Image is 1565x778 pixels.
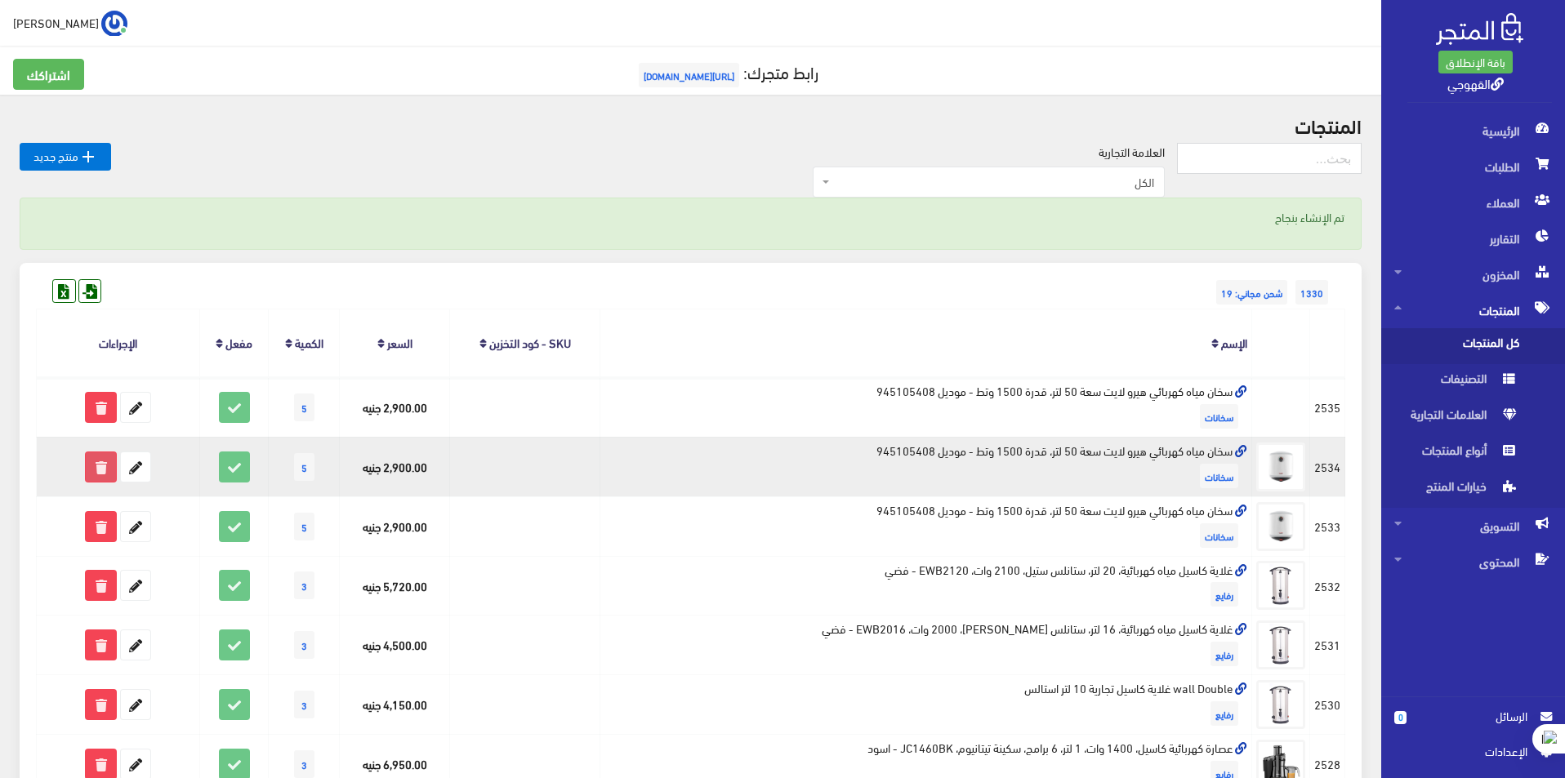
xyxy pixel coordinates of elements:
[1310,437,1345,496] td: 2534
[295,331,323,353] a: الكمية
[294,691,314,718] span: 3
[1211,582,1238,607] span: رفايع
[1394,508,1552,544] span: التسويق
[1381,364,1565,400] a: التصنيفات
[1394,184,1552,220] span: العملاء
[1420,707,1527,725] span: الرسائل
[340,556,450,616] td: 5,720.00 جنيه
[13,59,84,90] a: اشتراكك
[1381,149,1565,184] a: الطلبات
[294,453,314,481] span: 5
[1381,256,1565,292] a: المخزون
[600,377,1252,437] td: سخان مياه كهربائي هيرو لايت سعة 50 لتر، قدرة 1500 وتط - موديل 945105408
[1394,328,1518,364] span: كل المنتجات
[1394,113,1552,149] span: الرئيسية
[340,496,450,556] td: 2,900.00 جنيه
[1381,436,1565,472] a: أنواع المنتجات
[294,631,314,659] span: 3
[225,331,252,353] a: مفعل
[1381,472,1565,508] a: خيارات المنتج
[1200,404,1238,429] span: سخانات
[1394,149,1552,184] span: الطلبات
[1438,51,1513,73] a: باقة الإنطلاق
[1099,143,1165,161] label: العلامة التجارية
[1407,742,1527,760] span: اﻹعدادات
[13,12,99,33] span: [PERSON_NAME]
[13,10,127,36] a: ... [PERSON_NAME]
[294,750,314,778] span: 3
[37,208,1344,226] p: تم الإنشاء بنجاح
[1394,472,1518,508] span: خيارات المنتج
[1394,742,1552,768] a: اﻹعدادات
[1394,220,1552,256] span: التقارير
[1381,292,1565,328] a: المنتجات
[833,174,1154,190] span: الكل
[294,513,314,540] span: 5
[813,167,1165,198] span: الكل
[1447,71,1504,95] a: القهوجي
[294,393,314,421] span: 5
[20,143,111,171] a: منتج جديد
[294,571,314,599] span: 3
[1177,143,1362,174] input: بحث...
[600,437,1252,496] td: سخان مياه كهربائي هيرو لايت سعة 50 لتر، قدرة 1500 وتط - موديل 945105408
[387,331,412,353] a: السعر
[1310,377,1345,437] td: 2535
[1200,523,1238,548] span: سخانات
[340,377,450,437] td: 2,900.00 جنيه
[101,11,127,37] img: ...
[1381,220,1565,256] a: التقارير
[1295,280,1328,305] span: 1330
[1381,113,1565,149] a: الرئيسية
[1394,364,1518,400] span: التصنيفات
[600,496,1252,556] td: سخان مياه كهربائي هيرو لايت سعة 50 لتر، قدرة 1500 وتط - موديل 945105408
[1256,442,1305,491] img: skhan-myah-khrbayy-hyro-layt-saa-50-ltr-kdr-1500-ott-modyl-945105408.jpg
[600,556,1252,616] td: غلاية كاسيل مياه كهربائية، 20 لتر، ستانلس ستيل، 2100 وات، EWB2120 - فضي
[20,666,82,728] iframe: Drift Widget Chat Controller
[1200,464,1238,488] span: سخانات
[1221,331,1247,353] a: الإسم
[1211,701,1238,726] span: رفايع
[1310,556,1345,616] td: 2532
[1394,400,1518,436] span: العلامات التجارية
[1256,561,1305,610] img: ghlay-myah-khrbayy-20-ltr-stanls-styl-2100-oat-ewb2120-fdy.jpg
[1211,642,1238,666] span: رفايع
[1394,256,1552,292] span: المخزون
[635,56,818,87] a: رابط متجرك:[URL][DOMAIN_NAME]
[1381,328,1565,364] a: كل المنتجات
[1381,400,1565,436] a: العلامات التجارية
[1436,13,1523,45] img: .
[1381,184,1565,220] a: العملاء
[600,675,1252,735] td: wall Double غلایة كاسيل تجاریة 10 لتر استالس
[37,309,200,377] th: الإجراءات
[340,616,450,675] td: 4,500.00 جنيه
[1394,436,1518,472] span: أنواع المنتجات
[489,331,571,353] a: SKU - كود التخزين
[1310,675,1345,735] td: 2530
[1394,711,1407,724] span: 0
[1256,680,1305,729] img: wall-double-ghlay-tgary-10-ltr-astals.jpg
[78,147,98,167] i: 
[1394,544,1552,580] span: المحتوى
[1310,616,1345,675] td: 2531
[1310,496,1345,556] td: 2533
[1256,620,1305,669] img: ghlay-myah-khrbayy-16-ltr-stanls-styl-2000-oat-ewb2016-fdy.jpg
[639,63,739,87] span: [URL][DOMAIN_NAME]
[600,616,1252,675] td: غلاية كاسيل مياه كهربائية، 16 لتر، ستانلس [PERSON_NAME]، 2000 وات، EWB2016 - فضي
[1394,707,1552,742] a: 0 الرسائل
[1256,502,1305,551] img: skhan-myah-khrbayy-hyro-layt-saa-50-ltr-kdr-1500-ott-modyl-945105408.jpg
[340,437,450,496] td: 2,900.00 جنيه
[1381,544,1565,580] a: المحتوى
[1216,280,1287,305] span: شحن مجاني: 19
[20,114,1362,136] h2: المنتجات
[1394,292,1552,328] span: المنتجات
[340,675,450,735] td: 4,150.00 جنيه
